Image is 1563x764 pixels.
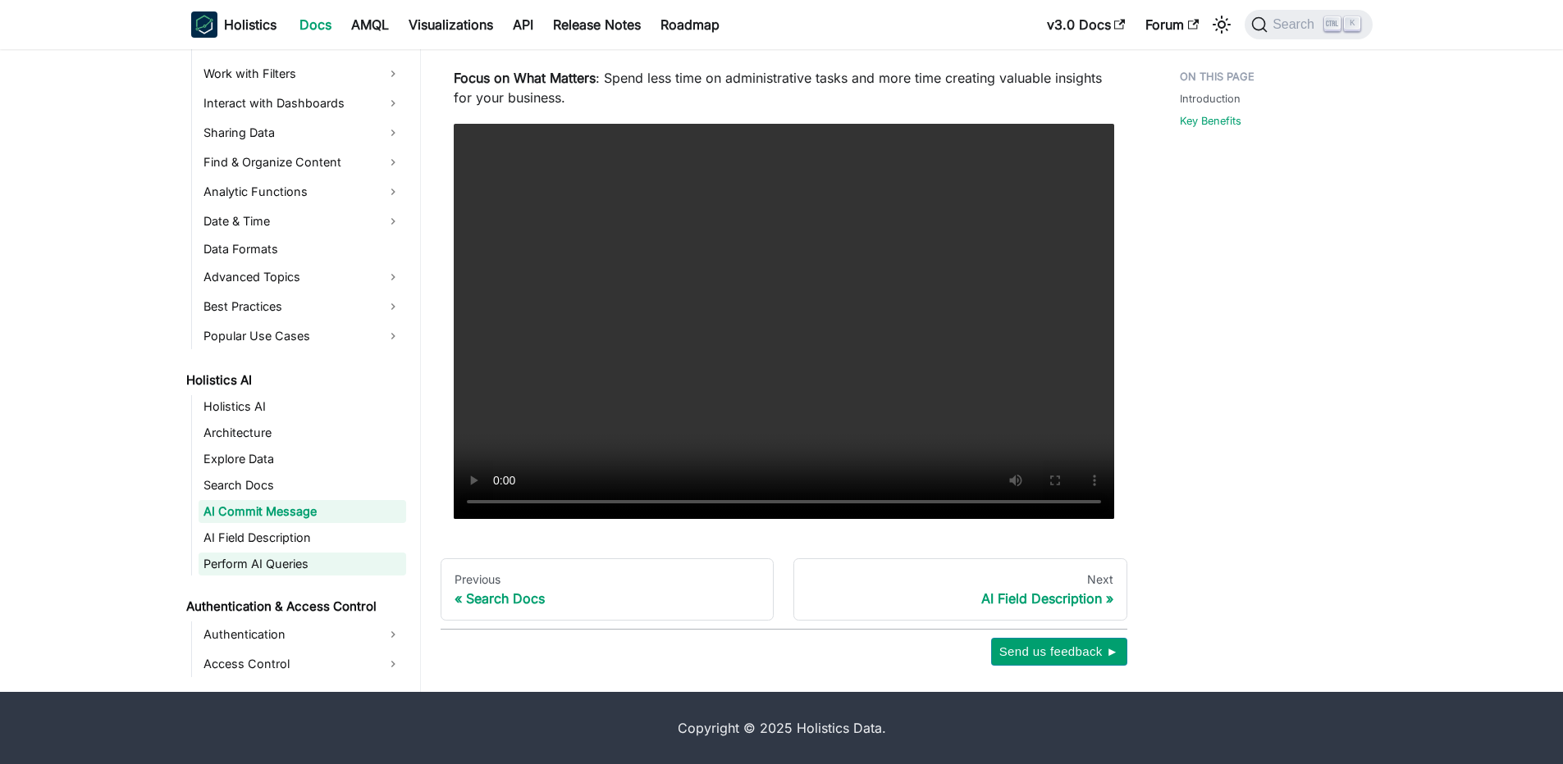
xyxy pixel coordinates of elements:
a: Popular Use Cases [199,323,406,349]
a: Advanced Topics [199,264,406,290]
a: Authentication & Access Control [181,595,406,618]
a: Work with Filters [199,61,406,87]
a: Best Practices [199,293,406,320]
span: Search [1268,17,1324,32]
div: AI Field Description [807,590,1113,607]
button: Search (Ctrl+K) [1245,10,1372,39]
img: Holistics [191,11,217,38]
a: NextAI Field Description [793,558,1127,621]
video: Your browser does not support embedding video, but you can . [454,124,1114,520]
span: Send us feedback ► [999,641,1119,662]
a: Docs [290,11,341,38]
a: Roadmap [651,11,729,38]
div: Copyright © 2025 Holistics Data. [260,718,1304,738]
a: AI Commit Message [199,500,406,523]
a: Access Control [199,651,406,677]
a: Release Notes [543,11,651,38]
button: Send us feedback ► [991,638,1127,666]
a: v3.0 Docs [1037,11,1136,38]
a: Key Benefits [1180,113,1241,129]
nav: Docs pages [441,558,1127,621]
a: Perform AI Queries [199,553,406,575]
a: Data Formats [199,238,406,261]
a: Find & Organize Content [199,149,406,175]
a: API [503,11,543,38]
a: Interact with Dashboards [199,90,406,116]
a: Authentication [199,621,406,648]
a: Forum [1136,11,1209,38]
a: Date & Time [199,208,406,234]
a: Search Docs [199,474,406,497]
a: HolisticsHolistics [191,11,276,38]
div: Search Docs [455,590,761,607]
a: Sharing Data [199,120,406,146]
a: PreviousSearch Docs [441,558,775,621]
strong: Focus on What Matters [454,70,596,86]
a: Introduction [1180,91,1241,107]
b: Holistics [224,15,276,34]
a: Holistics AI [181,369,406,392]
kbd: K [1344,16,1360,31]
button: Switch between dark and light mode (currently light mode) [1209,11,1235,38]
a: Explore Data [199,448,406,471]
a: AMQL [341,11,399,38]
a: AI Field Description [199,526,406,549]
a: Holistics AI [199,395,406,418]
div: Previous [455,572,761,587]
div: Next [807,572,1113,587]
a: Analytic Functions [199,179,406,205]
a: Architecture [199,421,406,444]
a: Visualizations [399,11,503,38]
p: : Spend less time on administrative tasks and more time creating valuable insights for your busin... [454,68,1114,107]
